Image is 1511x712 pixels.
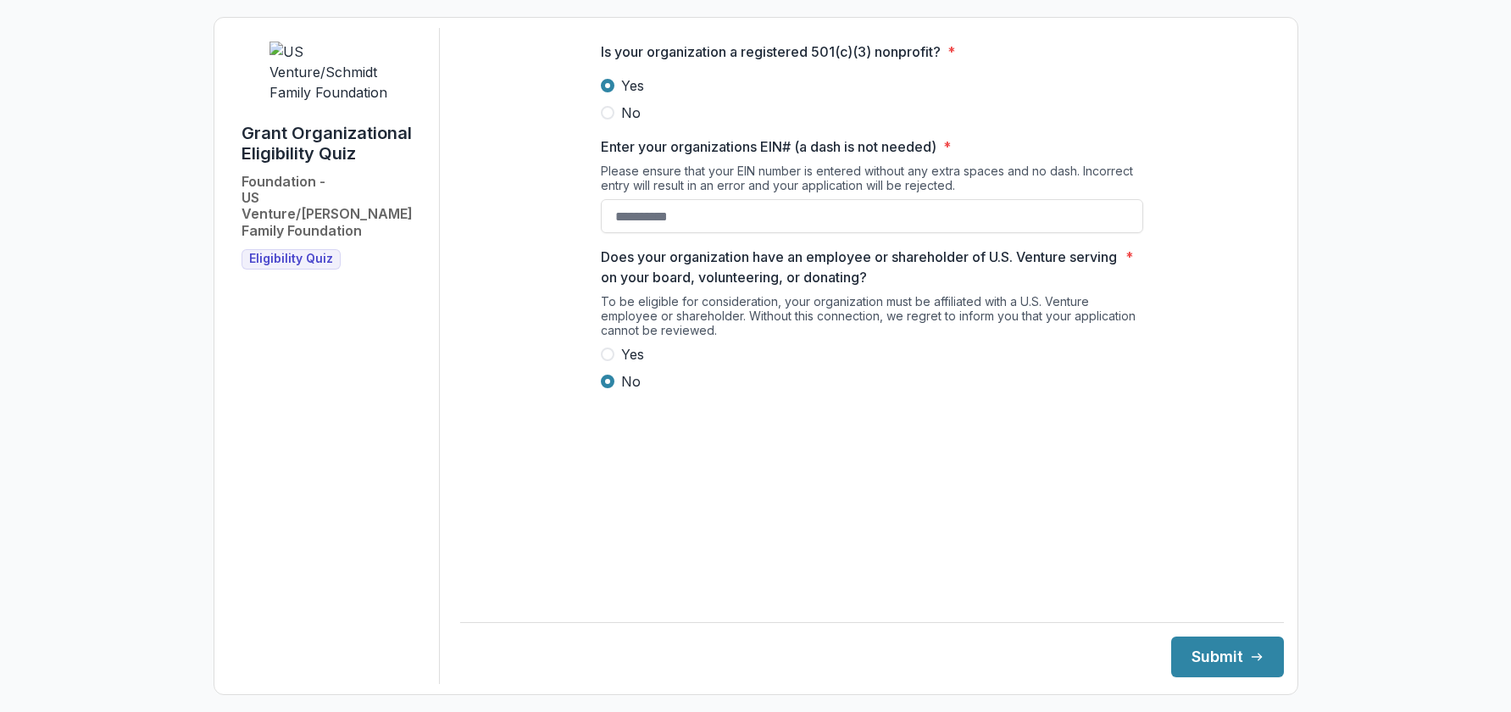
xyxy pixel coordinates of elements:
p: Enter your organizations EIN# (a dash is not needed) [601,136,936,157]
p: Is your organization a registered 501(c)(3) nonprofit? [601,42,941,62]
span: No [621,103,641,123]
h2: Foundation - US Venture/[PERSON_NAME] Family Foundation [242,174,425,239]
h1: Grant Organizational Eligibility Quiz [242,123,425,164]
span: Yes [621,344,644,364]
div: To be eligible for consideration, your organization must be affiliated with a U.S. Venture employ... [601,294,1143,344]
span: Yes [621,75,644,96]
img: US Venture/Schmidt Family Foundation [269,42,397,103]
span: No [621,371,641,392]
p: Does your organization have an employee or shareholder of U.S. Venture serving on your board, vol... [601,247,1119,287]
button: Submit [1171,637,1284,677]
div: Please ensure that your EIN number is entered without any extra spaces and no dash. Incorrect ent... [601,164,1143,199]
span: Eligibility Quiz [249,252,333,266]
